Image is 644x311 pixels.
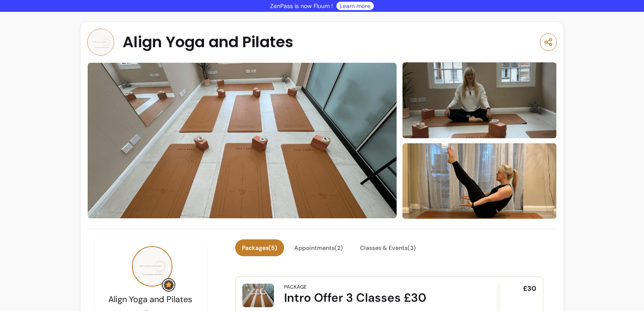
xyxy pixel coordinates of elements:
p: ZenPass is now Fluum ! [270,2,333,10]
img: image-0 [87,62,397,219]
button: Packages(5) [235,239,284,256]
img: image-2 [402,142,557,220]
img: image-1 [402,61,557,139]
button: Appointments(2) [287,239,350,256]
button: Classes & Events(3) [353,239,423,256]
img: Grow [164,280,174,290]
img: Provider image [132,246,172,287]
div: Intro Offer 3 Classes £30 [284,290,475,306]
img: Provider image [87,29,114,56]
span: Align Yoga and Pilates [123,34,293,51]
div: Package [284,284,307,290]
img: Intro Offer 3 Classes £30 [242,284,274,307]
a: Learn more [340,2,370,10]
span: Align Yoga and Pilates [108,294,192,305]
